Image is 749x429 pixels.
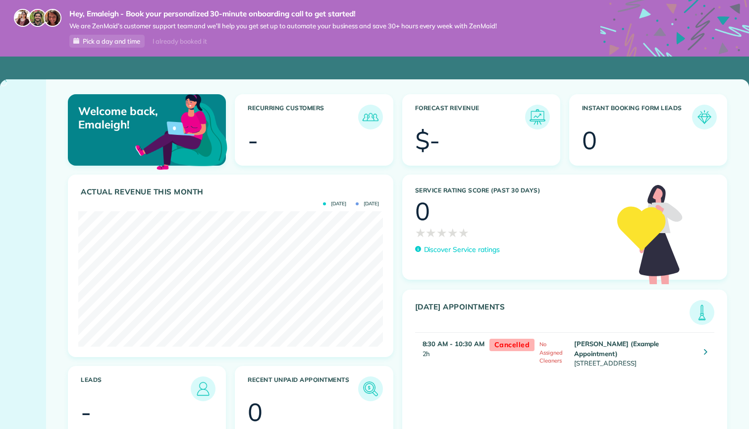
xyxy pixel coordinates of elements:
span: ★ [447,224,458,242]
h3: Leads [81,376,191,401]
span: ★ [458,224,469,242]
div: $- [415,128,440,153]
strong: [PERSON_NAME] (Example Appointment) [574,340,659,358]
h3: Actual Revenue this month [81,187,383,196]
h3: Instant Booking Form Leads [582,105,692,129]
a: Pick a day and time [69,35,145,48]
a: Discover Service ratings [415,245,500,255]
h3: Recurring Customers [248,105,358,129]
td: 2h [415,333,484,373]
span: [DATE] [323,201,346,206]
span: ★ [436,224,447,242]
strong: Hey, Emaleigh - Book your personalized 30-minute onboarding call to get started! [69,9,497,19]
div: 0 [415,199,430,224]
span: We are ZenMaid’s customer support team and we’ll help you get set up to automate your business an... [69,22,497,30]
img: jorge-587dff0eeaa6aab1f244e6dc62b8924c3b6ad411094392a53c71c6c4a576187d.jpg [29,9,47,27]
img: icon_unpaid_appointments-47b8ce3997adf2238b356f14209ab4cced10bd1f174958f3ca8f1d0dd7fffeee.png [361,379,380,399]
img: icon_forecast_revenue-8c13a41c7ed35a8dcfafea3cbb826a0462acb37728057bba2d056411b612bbbe.png [528,107,547,127]
span: Cancelled [489,339,535,351]
span: ★ [415,224,426,242]
div: - [248,128,258,153]
span: [DATE] [356,201,379,206]
h3: Service Rating score (past 30 days) [415,187,608,194]
h3: Recent unpaid appointments [248,376,358,401]
img: icon_form_leads-04211a6a04a5b2264e4ee56bc0799ec3eb69b7e499cbb523a139df1d13a81ae0.png [695,107,714,127]
h3: Forecast Revenue [415,105,525,129]
img: maria-72a9807cf96188c08ef61303f053569d2e2a8a1cde33d635c8a3ac13582a053d.jpg [14,9,32,27]
div: - [81,400,91,425]
div: 0 [248,400,263,425]
img: dashboard_welcome-42a62b7d889689a78055ac9021e634bf52bae3f8056760290aed330b23ab8690.png [133,83,229,179]
img: icon_leads-1bed01f49abd5b7fead27621c3d59655bb73ed531f8eeb49469d10e621d6b896.png [193,379,213,399]
h3: [DATE] Appointments [415,303,690,325]
p: Welcome back, Emaleigh! [78,105,174,131]
td: [STREET_ADDRESS] [572,333,696,373]
img: icon_todays_appointments-901f7ab196bb0bea1936b74009e4eb5ffbc2d2711fa7634e0d609ed5ef32b18b.png [692,303,712,322]
img: icon_recurring_customers-cf858462ba22bcd05b5a5880d41d6543d210077de5bb9ebc9590e49fd87d84ed.png [361,107,380,127]
strong: 8:30 AM - 10:30 AM [423,340,484,348]
div: 0 [582,128,597,153]
img: michelle-19f622bdf1676172e81f8f8fba1fb50e276960ebfe0243fe18214015130c80e4.jpg [44,9,61,27]
span: Pick a day and time [83,37,140,45]
span: ★ [426,224,436,242]
div: I already booked it [147,35,213,48]
span: No Assigned Cleaners [539,341,563,364]
p: Discover Service ratings [424,245,500,255]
